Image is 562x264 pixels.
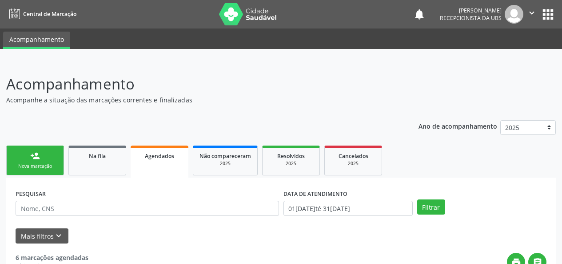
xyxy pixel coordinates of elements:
a: Central de Marcação [6,7,76,21]
span: Não compareceram [199,152,251,160]
label: PESQUISAR [16,187,46,201]
div: person_add [30,151,40,161]
label: DATA DE ATENDIMENTO [283,187,347,201]
i: keyboard_arrow_down [54,231,64,241]
p: Acompanhe a situação das marcações correntes e finalizadas [6,95,391,105]
div: 2025 [269,160,313,167]
button: Filtrar [417,199,445,215]
span: Central de Marcação [23,10,76,18]
button: Mais filtroskeyboard_arrow_down [16,228,68,244]
i:  [527,8,537,18]
span: Recepcionista da UBS [440,14,502,22]
input: Selecione um intervalo [283,201,413,216]
div: [PERSON_NAME] [440,7,502,14]
button: apps [540,7,556,22]
span: Na fila [89,152,106,160]
p: Acompanhamento [6,73,391,95]
div: 2025 [199,160,251,167]
button:  [523,5,540,24]
button: notifications [413,8,426,20]
p: Ano de acompanhamento [419,120,497,131]
a: Acompanhamento [3,32,70,49]
div: 2025 [331,160,375,167]
div: Nova marcação [13,163,57,170]
span: Resolvidos [277,152,305,160]
span: Agendados [145,152,174,160]
img: img [505,5,523,24]
input: Nome, CNS [16,201,279,216]
span: Cancelados [339,152,368,160]
strong: 6 marcações agendadas [16,253,88,262]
